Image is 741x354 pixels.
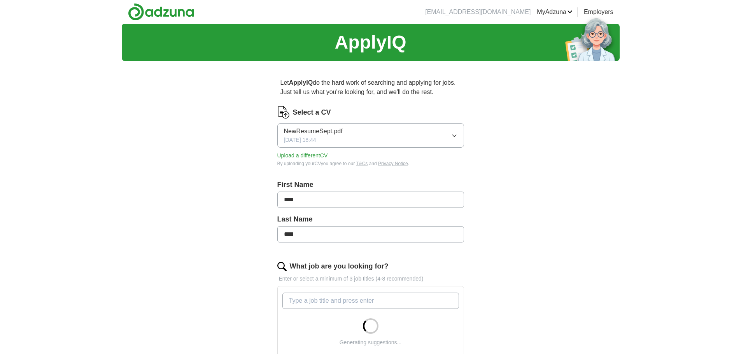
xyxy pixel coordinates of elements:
label: First Name [277,180,464,190]
button: Upload a differentCV [277,152,328,160]
strong: ApplyIQ [289,79,313,86]
li: [EMAIL_ADDRESS][DOMAIN_NAME] [425,7,531,17]
span: [DATE] 18:44 [284,136,316,144]
span: NewResumeSept.pdf [284,127,343,136]
a: MyAdzuna [537,7,573,17]
button: NewResumeSept.pdf[DATE] 18:44 [277,123,464,148]
img: CV Icon [277,106,290,119]
input: Type a job title and press enter [282,293,459,309]
div: By uploading your CV you agree to our and . [277,160,464,167]
label: What job are you looking for? [290,261,389,272]
a: T&Cs [356,161,368,166]
img: Adzuna logo [128,3,194,21]
div: Generating suggestions... [340,338,402,347]
label: Select a CV [293,107,331,118]
a: Employers [584,7,613,17]
label: Last Name [277,214,464,225]
a: Privacy Notice [378,161,408,166]
p: Let do the hard work of searching and applying for jobs. Just tell us what you're looking for, an... [277,75,464,100]
p: Enter or select a minimum of 3 job titles (4-8 recommended) [277,275,464,283]
h1: ApplyIQ [335,28,406,56]
img: search.png [277,262,287,271]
